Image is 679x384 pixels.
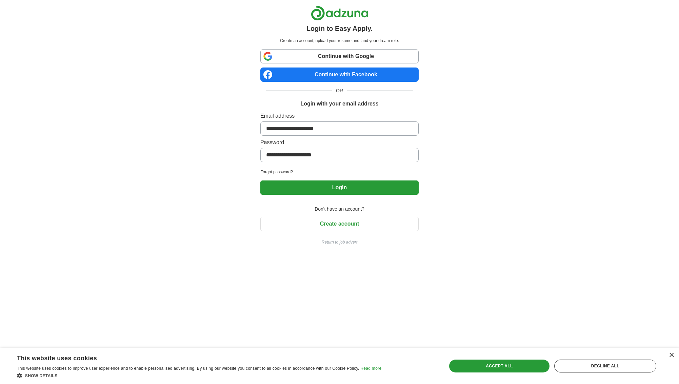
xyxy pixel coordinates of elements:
[260,112,419,120] label: Email address
[669,353,674,358] div: Close
[300,100,378,108] h1: Login with your email address
[260,68,419,82] a: Continue with Facebook
[260,221,419,227] a: Create account
[554,360,656,372] div: Decline all
[260,169,419,175] a: Forgot password?
[17,366,359,371] span: This website uses cookies to improve user experience and to enable personalised advertising. By u...
[25,373,58,378] span: Show details
[449,360,549,372] div: Accept all
[17,352,364,362] div: This website uses cookies
[260,217,419,231] button: Create account
[260,49,419,63] a: Continue with Google
[311,206,368,213] span: Don't have an account?
[306,23,373,34] h1: Login to Easy Apply.
[17,372,381,379] div: Show details
[260,180,419,195] button: Login
[311,5,368,21] img: Adzuna logo
[260,239,419,245] a: Return to job advert
[332,87,347,94] span: OR
[360,366,381,371] a: Read more, opens a new window
[262,38,417,44] p: Create an account, upload your resume and land your dream role.
[260,138,419,147] label: Password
